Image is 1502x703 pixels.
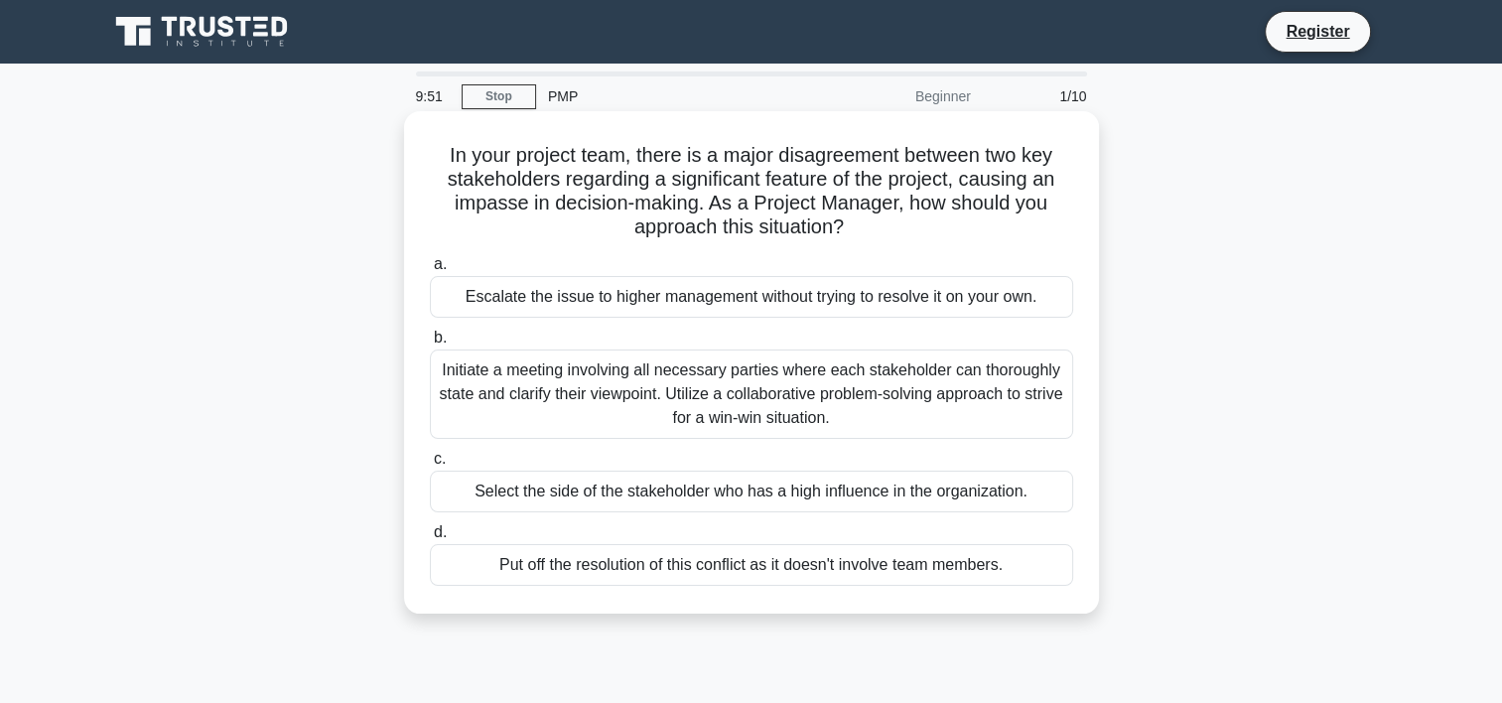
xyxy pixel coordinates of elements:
[434,329,447,346] span: b.
[536,76,809,116] div: PMP
[430,350,1073,439] div: Initiate a meeting involving all necessary parties where each stakeholder can thoroughly state an...
[430,471,1073,512] div: Select the side of the stakeholder who has a high influence in the organization.
[809,76,983,116] div: Beginner
[1274,19,1361,44] a: Register
[983,76,1099,116] div: 1/10
[434,255,447,272] span: a.
[434,523,447,540] span: d.
[428,143,1075,240] h5: In your project team, there is a major disagreement between two key stakeholders regarding a sign...
[404,76,462,116] div: 9:51
[434,450,446,467] span: c.
[430,276,1073,318] div: Escalate the issue to higher management without trying to resolve it on your own.
[462,84,536,109] a: Stop
[430,544,1073,586] div: Put off the resolution of this conflict as it doesn't involve team members.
